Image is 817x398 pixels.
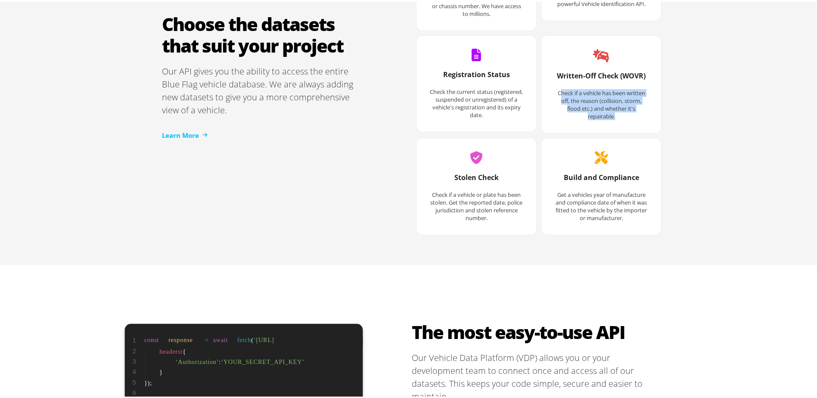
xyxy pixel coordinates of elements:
tspan: headers [159,346,180,353]
tspan: = [205,335,209,342]
h3: Written-Off Check (WOVR) [554,69,648,87]
tspan: fetch [237,335,252,342]
h3: Registration Status [429,68,523,86]
h3: Stolen Check [429,171,523,189]
tspan: { [183,346,186,353]
tspan: } [159,367,163,374]
tspan: 4 [132,366,136,373]
tspan: response [168,335,193,342]
tspan: }); [144,378,152,385]
h2: Choose the datasets that suit your project [162,12,360,55]
tspan: ‘[URL] [254,335,274,342]
p: Check if a vehicle has been written off, the reason (collision, storm, flood etc.) and whether it... [554,87,648,118]
tspan: : [219,357,221,364]
tspan: await [213,335,228,342]
tspan: const [144,335,159,342]
tspan: ( [251,335,254,342]
tspan: 1 [132,335,136,342]
h3: Build and Compliance [554,171,648,189]
p: Check the current status (registered, suspended or unregistered) of a vehicle's registration and ... [429,86,523,117]
p: Check if a vehicle or plate has been stolen. Get the reported date, police jurisdiction and stole... [429,189,523,220]
tspan: 5 [132,377,136,384]
tspan: ‘YOUR_SECRET_API_KEY’ [221,357,304,364]
tspan: ‘Authorization’ [176,357,219,364]
p: Our API gives you the ability to access the entire Blue Flag vehicle database. We are always addi... [162,63,360,115]
p: Get a vehicles year of manufacture and compliance date of when it was fitted to the vehicle by th... [554,189,648,220]
tspan: : [181,346,183,353]
tspan: 3 [132,356,136,363]
a: Learn More [162,129,208,139]
tspan: 6 [132,387,136,395]
h2: The most easy-to-use API [412,320,662,341]
tspan: 2 [132,345,136,353]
